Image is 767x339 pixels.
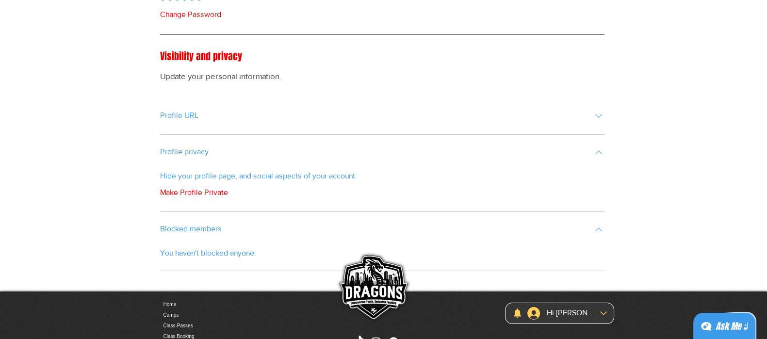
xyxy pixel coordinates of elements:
img: Skate Dragons logo with the slogan 'Empowering Youth, Enriching Families' in Singapore. [333,248,413,328]
span: Update your personal information. [160,71,281,81]
h3: Blocked members [160,224,222,234]
div: Vivian Teoh account [524,304,614,323]
button: Make Profile Private [160,187,228,198]
div: Ask Me ;) [716,320,748,333]
button: Profile URL [160,98,604,134]
a: Home [163,299,265,310]
button: Change Password [160,9,221,20]
button: Blocked members [160,212,604,248]
h3: Visibility and privacy [160,49,604,63]
div: Hide your profile page, and social aspects of your account. [160,171,604,181]
h3: Profile URL [160,110,198,121]
a: Class-Passes [163,321,265,331]
div: [PERSON_NAME] [543,307,597,318]
div: Blocked members [160,248,604,270]
span: You haven't blocked anyone. [160,248,604,258]
div: Profile privacy [160,171,604,211]
a: Notifications [512,308,522,318]
a: Camps [163,310,265,321]
button: Profile privacy [160,135,604,171]
h3: Profile privacy [160,146,209,157]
